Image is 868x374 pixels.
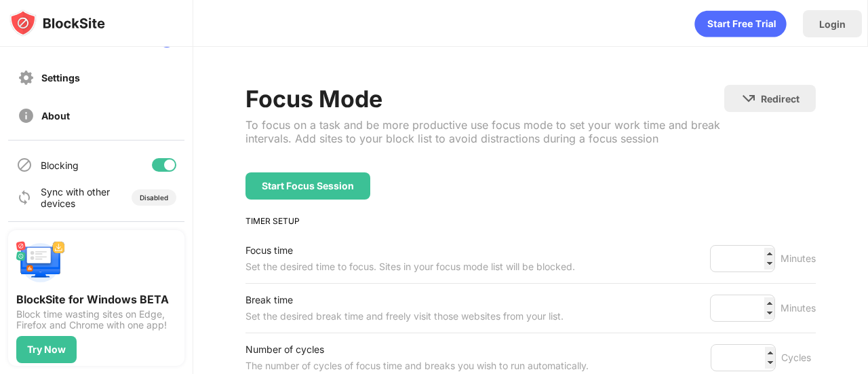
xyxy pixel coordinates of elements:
[694,10,787,37] div: animation
[262,181,354,191] div: Start Focus Session
[140,193,168,202] div: Disabled
[41,186,111,209] div: Sync with other devices
[16,157,33,173] img: blocking-icon.svg
[761,93,800,105] div: Redirect
[41,110,70,121] div: About
[781,250,816,267] div: Minutes
[9,10,105,37] img: logo-blocksite.svg
[18,69,35,86] img: settings-off.svg
[18,107,35,124] img: about-off.svg
[41,72,80,83] div: Settings
[245,85,724,113] div: Focus Mode
[245,242,575,259] div: Focus time
[245,358,589,374] div: The number of cycles of focus time and breaks you wish to run automatically.
[245,341,589,358] div: Number of cycles
[27,344,66,355] div: Try Now
[16,293,176,306] div: BlockSite for Windows BETA
[245,259,575,275] div: Set the desired time to focus. Sites in your focus mode list will be blocked.
[245,308,564,324] div: Set the desired break time and freely visit those websites from your list.
[245,118,724,145] div: To focus on a task and be more productive use focus mode to set your work time and break interval...
[16,309,176,331] div: Block time wasting sites on Edge, Firefox and Chrome with one app!
[781,300,816,316] div: Minutes
[781,350,816,366] div: Cycles
[245,216,816,226] div: TIMER SETUP
[16,238,65,287] img: push-desktop.svg
[819,18,846,30] div: Login
[245,292,564,308] div: Break time
[16,189,33,206] img: sync-icon.svg
[41,160,79,171] div: Blocking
